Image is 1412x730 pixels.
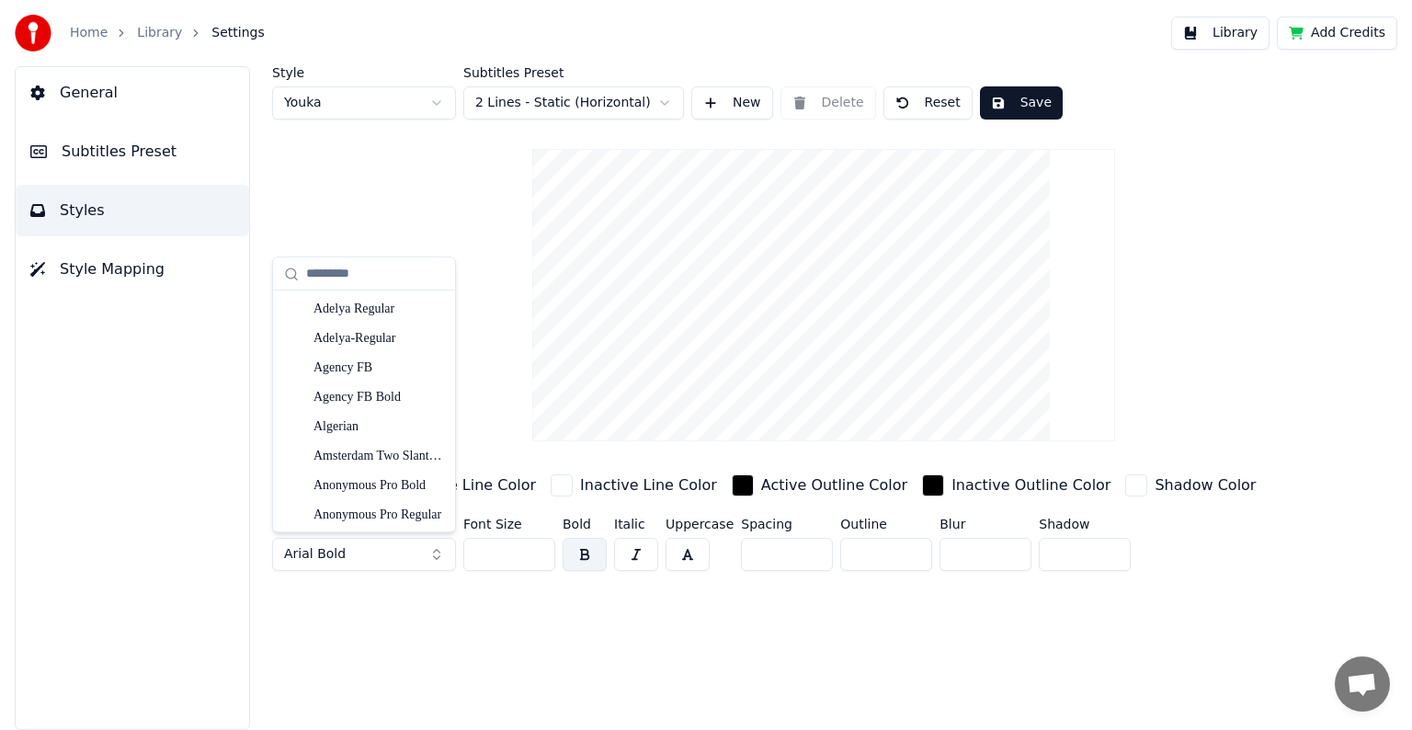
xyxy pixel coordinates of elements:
button: Library [1171,17,1270,50]
div: Agency FB [313,359,444,377]
button: Active Outline Color [728,471,911,500]
div: Anonymous Pro Bold [313,476,444,495]
span: Arial Bold [284,545,346,564]
span: Styles [60,200,105,222]
span: Settings [211,24,264,42]
button: New [691,86,773,120]
button: Inactive Outline Color [918,471,1114,500]
div: Active Line Color [412,474,536,496]
img: youka [15,15,51,51]
label: Shadow [1039,518,1131,530]
a: Open chat [1335,656,1390,712]
span: Subtitles Preset [62,141,176,163]
a: Library [137,24,182,42]
label: Blur [939,518,1031,530]
button: Subtitles Preset [16,126,249,177]
button: Inactive Line Color [547,471,721,500]
label: Spacing [741,518,833,530]
a: Home [70,24,108,42]
nav: breadcrumb [70,24,265,42]
div: Agency FB Bold [313,388,444,406]
label: Style [272,66,456,79]
div: Algerian [313,417,444,436]
label: Outline [840,518,932,530]
button: Add Credits [1277,17,1397,50]
button: Style Mapping [16,244,249,295]
label: Subtitles Preset [463,66,684,79]
label: Bold [563,518,607,530]
button: Styles [16,185,249,236]
div: Shadow Color [1155,474,1256,496]
button: Save [980,86,1063,120]
div: Inactive Line Color [580,474,717,496]
div: Active Outline Color [761,474,907,496]
button: Active Line Color [379,471,540,500]
span: Style Mapping [60,258,165,280]
div: Adelya-Regular [313,329,444,348]
div: Anonymous Pro Regular [313,506,444,524]
span: General [60,82,118,104]
button: General [16,67,249,119]
div: Amsterdam Two Slant_ttf [313,447,444,465]
label: Italic [614,518,658,530]
div: Adelya Regular [313,300,444,318]
div: Inactive Outline Color [951,474,1110,496]
button: Reset [883,86,973,120]
label: Uppercase [666,518,734,530]
button: Shadow Color [1122,471,1259,500]
label: Font Size [463,518,555,530]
